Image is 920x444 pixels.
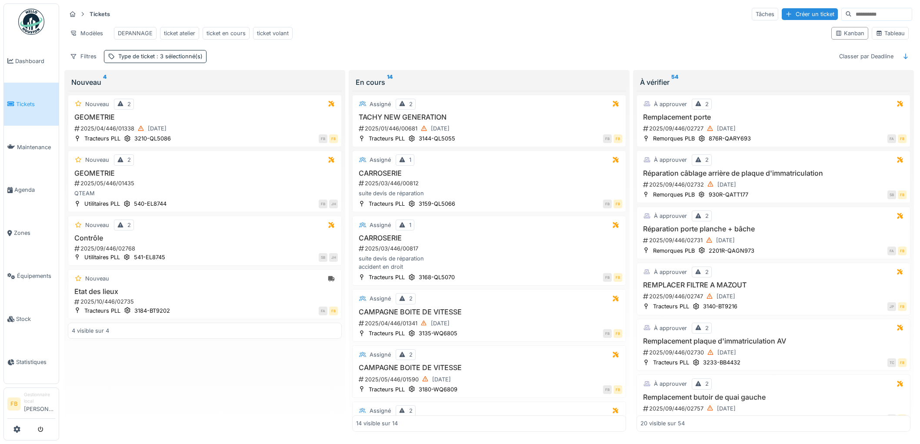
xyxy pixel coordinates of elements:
div: [DATE] [431,124,450,133]
sup: 54 [671,77,678,87]
div: [DATE] [717,404,736,413]
a: Équipements [4,254,59,297]
div: SB [887,190,896,199]
h3: Contrôle [72,234,338,242]
div: 2 [409,294,413,303]
div: [DATE] [432,375,451,384]
div: 2 [705,324,709,332]
div: Tracteurs PLL [369,329,405,337]
div: 940R-QATW833 [709,414,753,423]
div: 2025/01/446/00681 [358,123,622,134]
div: 4 visible sur 4 [72,327,109,335]
div: suite devis de réparation accident en droit [356,254,622,271]
div: Tableau [876,29,905,37]
div: 14 visible sur 14 [356,419,398,427]
div: 541-EL8745 [134,253,165,261]
div: [DATE] [431,319,450,327]
h3: CARROSERIE [356,234,622,242]
div: À approuver [654,380,687,388]
div: Assigné [370,221,391,229]
div: [DATE] [716,236,735,244]
div: Assigné [370,294,391,303]
div: 2025/09/446/02732 [642,179,907,190]
div: 2 [127,221,131,229]
div: Filtres [66,50,100,63]
div: Type de ticket [118,52,203,60]
div: 2025/10/446/02735 [73,297,338,306]
div: 3210-QL5086 [134,134,171,143]
div: QTEAM [72,189,338,197]
div: [DATE] [717,292,735,300]
div: Tracteurs PLL [369,200,405,208]
span: Stock [16,315,55,323]
div: FB [603,385,612,394]
div: Classer par Deadline [835,50,897,63]
div: FB [329,307,338,315]
div: FB [603,134,612,143]
div: 876R-QARY693 [709,134,751,143]
div: Utilitaires PLL [84,200,120,208]
h3: GEOMETRIE [72,169,338,177]
div: 2025/09/446/02731 [642,235,907,246]
div: 2 [705,212,709,220]
a: Maintenance [4,126,59,169]
div: 2 [705,380,709,388]
div: 540-EL8744 [134,200,167,208]
div: 2025/04/446/01341 [358,318,622,329]
div: Tracteurs PLL [369,273,405,281]
div: À approuver [654,324,687,332]
div: 930R-QATT177 [709,190,748,199]
div: FB [898,190,907,199]
div: 3184-BT9202 [134,307,170,315]
div: En cours [356,77,623,87]
div: 2025/09/446/02757 [642,403,907,414]
div: 2201R-QAGN973 [709,247,754,255]
h3: GEOMETRIE [72,113,338,121]
div: À approuver [654,268,687,276]
h3: REMPLACER FILTRE A MAZOUT [640,281,907,289]
strong: Tickets [86,10,113,18]
div: 2 [409,407,413,415]
h3: Remplacement butoir de quai gauche [640,393,907,401]
div: [DATE] [717,124,736,133]
h3: CAMPAGNE BOITE DE VITESSE [356,308,622,316]
span: Dashboard [15,57,55,65]
div: TC [887,414,896,423]
div: Tracteurs PLL [84,307,120,315]
div: À approuver [654,156,687,164]
div: FA [887,134,896,143]
h3: Remplacement porte [640,113,907,121]
div: Gestionnaire local [24,391,55,405]
div: 3180-WQ6809 [419,385,457,394]
a: FB Gestionnaire local[PERSON_NAME] [7,391,55,419]
div: FB [613,273,622,282]
div: FB [898,358,907,367]
a: Dashboard [4,40,59,83]
div: 2025/09/446/02727 [642,123,907,134]
div: DEPANNAGE [118,29,153,37]
div: À approuver [654,212,687,220]
div: JP [887,302,896,311]
span: Tickets [16,100,55,108]
div: Tracteurs PLL [369,134,405,143]
div: Créer un ticket [782,8,838,20]
div: SB [319,253,327,262]
div: Tracteurs PLL [653,358,689,367]
img: Badge_color-CXgf-gQk.svg [18,9,44,35]
div: FB [898,134,907,143]
div: Nouveau [85,156,109,164]
span: Statistiques [16,358,55,366]
div: 2025/09/446/02747 [642,291,907,302]
a: Stock [4,297,59,341]
div: JH [329,200,338,208]
div: Tracteurs PLL [653,302,689,310]
div: 3159-QL5066 [419,200,455,208]
div: FA [319,307,327,315]
div: À approuver [654,100,687,108]
div: TC [887,358,896,367]
div: [DATE] [148,124,167,133]
span: : 3 sélectionné(s) [155,53,203,60]
div: Assigné [370,100,391,108]
div: Utilitaires PLL [84,253,120,261]
h3: Remplacement plaque d'immatriculation AV [640,337,907,345]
